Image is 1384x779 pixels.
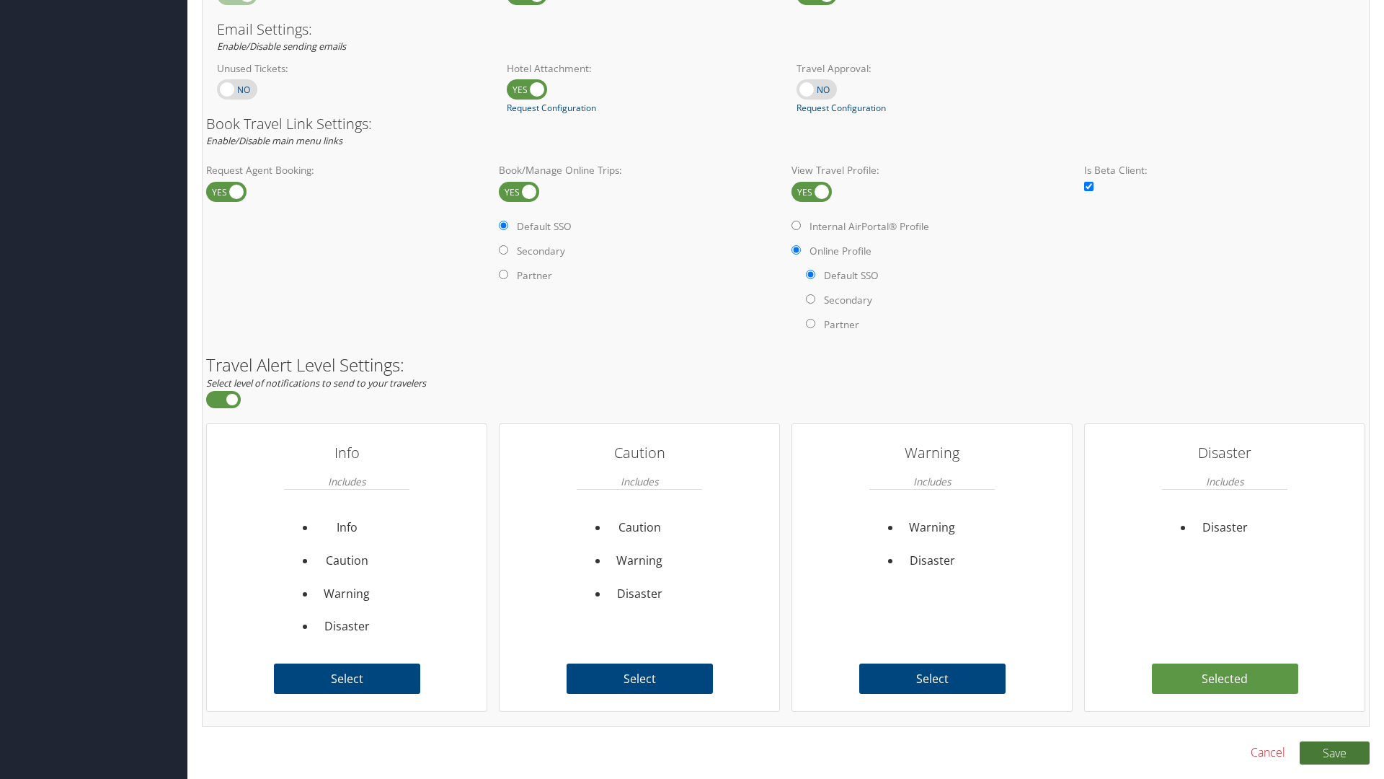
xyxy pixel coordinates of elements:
label: Selected [1152,664,1298,694]
li: Warning [316,578,378,611]
label: Select [567,664,713,694]
li: Disaster [901,545,964,578]
li: Caution [316,545,378,578]
label: Partner [517,268,552,283]
label: Request Agent Booking: [206,163,487,177]
h3: Disaster [1162,439,1287,467]
a: Request Configuration [507,102,596,115]
li: Warning [608,545,671,578]
label: Secondary [824,293,872,307]
label: Book/Manage Online Trips: [499,163,780,177]
label: Select [859,664,1006,694]
em: Includes [621,467,658,496]
em: Enable/Disable main menu links [206,134,342,147]
a: Request Configuration [797,102,886,115]
li: Disaster [316,610,378,643]
h3: Info [284,439,409,467]
label: Travel Approval: [797,61,1065,76]
li: Warning [901,511,964,545]
a: Cancel [1251,744,1285,761]
h3: Email Settings: [217,22,1354,37]
em: Enable/Disable sending emails [217,40,346,53]
label: View Travel Profile: [791,163,1073,177]
em: Select level of notifications to send to your travelers [206,377,426,389]
label: Default SSO [824,268,879,283]
label: Partner [824,317,859,332]
label: Secondary [517,244,565,258]
label: Online Profile [809,244,871,258]
li: Disaster [1194,511,1256,545]
h2: Travel Alert Level Settings: [206,356,1365,374]
label: Select [274,664,420,694]
li: Caution [608,511,671,545]
label: Unused Tickets: [217,61,485,76]
em: Includes [1206,467,1243,496]
h3: Book Travel Link Settings: [206,117,1365,131]
li: Disaster [608,578,671,611]
em: Includes [328,467,365,496]
label: Hotel Attachment: [507,61,775,76]
li: Info [316,511,378,545]
em: Includes [913,467,951,496]
label: Is Beta Client: [1084,163,1365,177]
button: Save [1300,741,1370,765]
h3: Warning [869,439,995,467]
label: Default SSO [517,219,572,234]
h3: Caution [577,439,702,467]
label: Internal AirPortal® Profile [809,219,929,234]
